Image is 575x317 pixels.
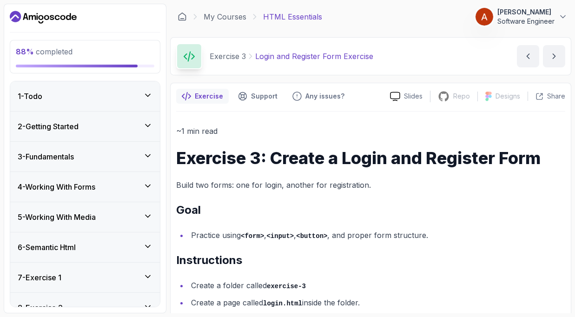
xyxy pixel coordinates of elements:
[176,203,565,218] h2: Goal
[176,149,565,167] h1: Exercise 3: Create a Login and Register Form
[18,242,76,253] h3: 6 - Semantic Html
[476,8,493,26] img: user profile image
[255,51,373,62] p: Login and Register Form Exercise
[497,17,555,26] p: Software Engineer
[18,211,96,223] h3: 5 - Working With Media
[210,51,246,62] p: Exercise 3
[10,232,160,262] button: 6-Semantic Html
[10,202,160,232] button: 5-Working With Media
[18,302,63,313] h3: 8 - Exercise 2
[263,11,322,22] p: HTML Essentials
[305,92,344,101] p: Any issues?
[241,232,264,240] code: <form>
[453,92,470,101] p: Repo
[543,45,565,67] button: next content
[18,151,74,162] h3: 3 - Fundamentals
[528,92,565,101] button: Share
[296,232,327,240] code: <button>
[517,45,539,67] button: previous content
[267,283,306,290] code: exercise-3
[176,125,565,138] p: ~1 min read
[178,12,187,21] a: Dashboard
[287,89,350,104] button: Feedback button
[176,253,565,268] h2: Instructions
[10,81,160,111] button: 1-Todo
[547,92,565,101] p: Share
[176,178,565,192] p: Build two forms: one for login, another for registration.
[18,181,95,192] h3: 4 - Working With Forms
[188,279,565,292] li: Create a folder called
[10,172,160,202] button: 4-Working With Forms
[18,121,79,132] h3: 2 - Getting Started
[10,263,160,292] button: 7-Exercise 1
[176,89,229,104] button: notes button
[497,7,555,17] p: [PERSON_NAME]
[204,11,246,22] a: My Courses
[10,142,160,172] button: 3-Fundamentals
[18,91,42,102] h3: 1 - Todo
[16,47,73,56] span: completed
[251,92,278,101] p: Support
[404,92,423,101] p: Slides
[496,92,520,101] p: Designs
[188,229,565,242] li: Practice using , , , and proper form structure.
[475,7,568,26] button: user profile image[PERSON_NAME]Software Engineer
[232,89,283,104] button: Support button
[266,232,294,240] code: <input>
[18,272,61,283] h3: 7 - Exercise 1
[10,112,160,141] button: 2-Getting Started
[16,47,34,56] span: 88 %
[10,10,77,25] a: Dashboard
[195,92,223,101] p: Exercise
[263,300,302,307] code: login.html
[383,92,430,101] a: Slides
[188,296,565,310] li: Create a page called inside the folder.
